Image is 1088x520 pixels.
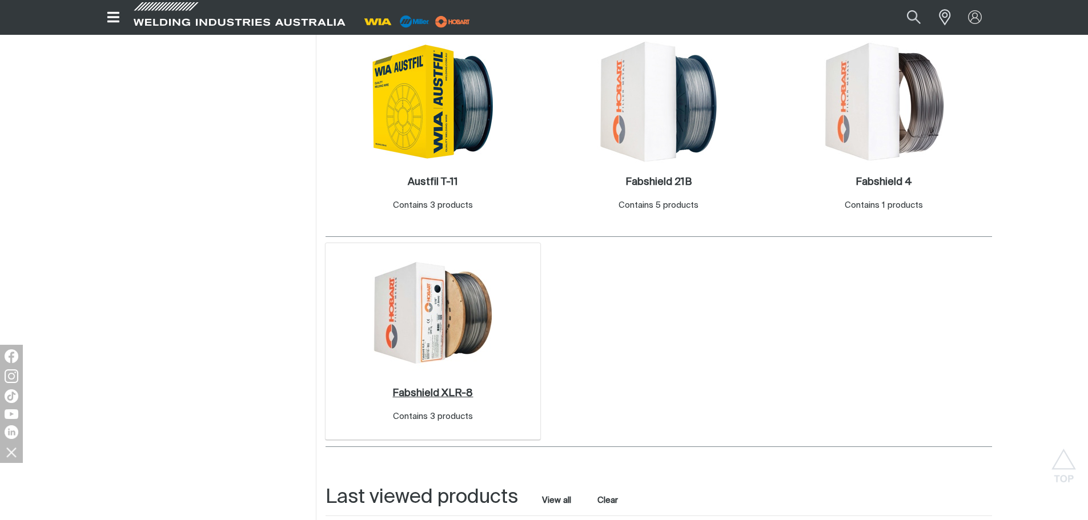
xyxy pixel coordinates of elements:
[597,41,720,163] img: Fabshield 21B
[326,485,518,510] h2: Last viewed products
[823,41,945,163] img: Fabshield 4
[619,199,698,212] div: Contains 5 products
[880,5,933,30] input: Product name or item number...
[393,199,473,212] div: Contains 3 products
[625,177,692,187] h2: Fabshield 21B
[393,410,473,424] div: Contains 3 products
[1051,449,1077,474] button: Scroll to top
[432,13,473,30] img: miller
[2,442,21,462] img: hide socials
[5,425,18,439] img: LinkedIn
[894,5,933,30] button: Search products
[372,41,494,163] img: Austfil T-11
[845,199,923,212] div: Contains 1 products
[372,252,494,374] img: Fabshield XLR-8
[5,349,18,363] img: Facebook
[625,176,692,189] a: Fabshield 21B
[856,176,912,189] a: Fabshield 4
[542,495,571,506] a: View all last viewed products
[432,17,473,26] a: miller
[392,388,473,398] h2: Fabshield XLR-8
[5,409,18,419] img: YouTube
[595,493,621,508] button: Clear all last viewed products
[392,387,473,400] a: Fabshield XLR-8
[5,369,18,383] img: Instagram
[408,176,458,189] a: Austfil T-11
[856,177,912,187] h2: Fabshield 4
[408,177,458,187] h2: Austfil T-11
[5,389,18,403] img: TikTok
